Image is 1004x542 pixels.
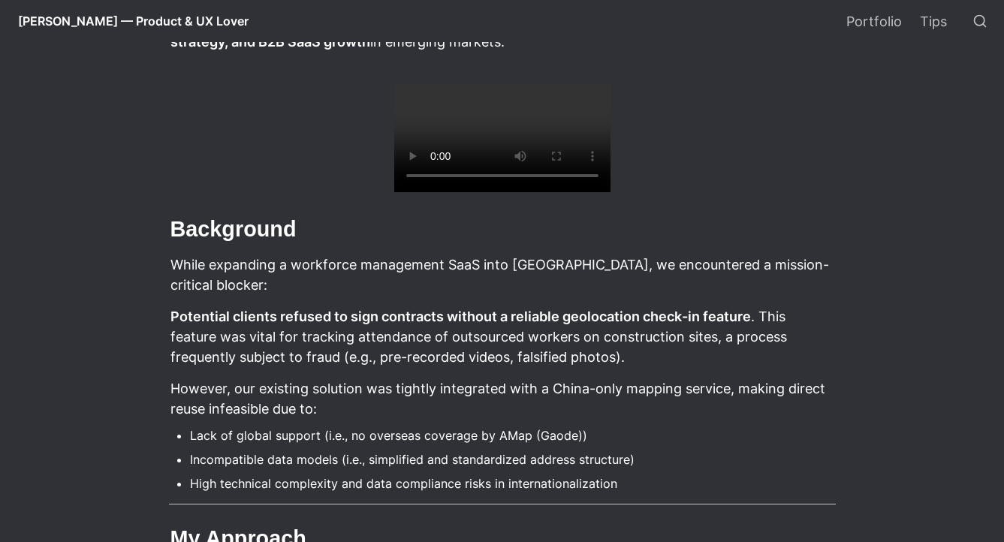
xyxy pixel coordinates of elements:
h3: スタイル [6,47,219,67]
strong: product localization, user research, MVP strategy, and B2B SaaS growth [170,14,831,50]
label: フォントサイズ [6,95,90,107]
div: Outline [6,6,219,20]
li: Incompatible data models (i.e., simplified and standardized address structure) [190,448,836,471]
li: Lack of global support (i.e., no overseas coverage by AMap (Gaode)) [190,424,836,447]
p: . This feature was vital for tracking attendance of outsourced workers on construction sites, a p... [169,304,836,369]
li: High technical complexity and data compliance risks in internationalization [190,472,836,495]
h2: Background [169,213,836,245]
strong: Potential clients refused to sign contracts without a reliable geolocation check-in feature [170,309,751,324]
p: While expanding a workforce management SaaS into [GEOGRAPHIC_DATA], we encountered a mission-crit... [169,252,836,297]
span: 19 px [18,110,42,122]
span: [PERSON_NAME] — Product & UX Lover [18,14,249,29]
a: Back to Top [23,20,81,32]
p: However, our existing solution was tightly integrated with a China-only mapping service, making d... [169,376,836,421]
